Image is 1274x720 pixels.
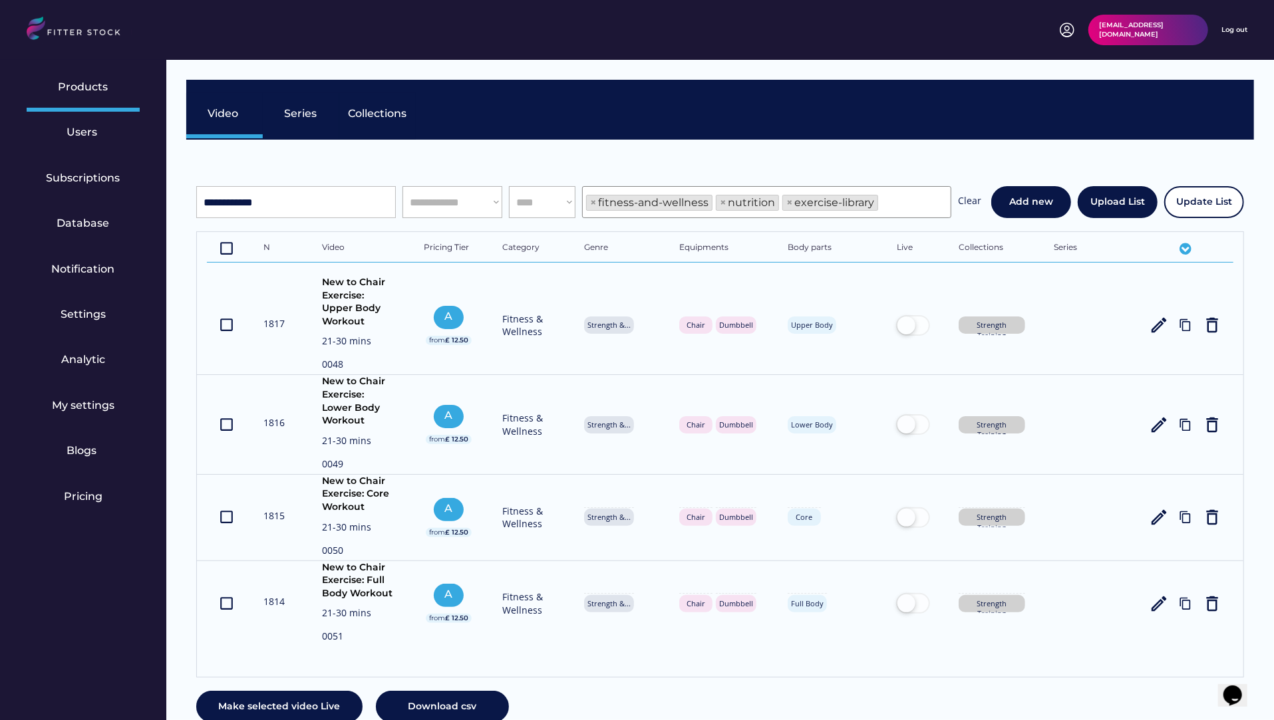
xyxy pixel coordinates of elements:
div: Strength Training [962,420,1022,440]
div: Log out [1221,25,1247,35]
div: Dumbbell [719,320,753,330]
li: exercise-library [782,195,878,211]
div: from [429,336,445,345]
div: Subscriptions [47,171,120,185]
div: Chair [683,598,709,608]
span: × [720,197,726,208]
div: Strength &... [587,420,631,429]
div: Series [1054,242,1120,255]
div: 21-30 mins [322,334,395,351]
button: crop_din [218,239,235,259]
div: from [429,528,445,537]
div: 0050 [322,544,395,560]
div: 0049 [322,457,395,474]
div: Strength Training [962,320,1022,340]
div: from [429,435,445,444]
div: 1816 [263,416,293,429]
iframe: chat widget [1218,667,1261,707]
div: Chair [683,512,709,522]
div: 21-30 mins [322,521,395,537]
span: × [590,197,597,208]
div: Core [791,512,818,522]
li: nutrition [716,195,779,211]
div: Dumbbell [719,598,753,608]
div: Fitness & Wellness [502,505,556,531]
div: Genre [584,242,651,255]
button: edit [1149,507,1169,527]
div: Settings [61,307,106,322]
div: 1817 [263,317,293,330]
img: LOGO.svg [27,17,132,44]
div: A [437,501,460,516]
div: A [437,309,460,324]
div: Database [57,216,110,231]
button: delete_outline [1202,315,1222,335]
div: 21-30 mins [322,434,395,451]
button: Update List [1164,186,1244,218]
div: Strength Training [962,512,1022,533]
button: delete_outline [1202,415,1222,435]
text: crop_din [218,241,235,257]
div: [EMAIL_ADDRESS][DOMAIN_NAME] [1099,21,1197,39]
div: Upper Body [791,320,833,330]
div: Strength &... [587,598,631,608]
div: Full Body [791,598,824,608]
div: My settings [52,398,114,413]
button: crop_din [218,594,235,614]
div: Equipments [680,242,760,255]
div: Products [59,80,108,94]
text: crop_din [218,595,235,612]
div: Collections [959,242,1025,255]
div: from [429,614,445,623]
div: Video [208,106,241,121]
button: crop_din [218,507,235,527]
div: New to Chair Exercise: Lower Body Workout [322,375,395,427]
li: fitness-and-wellness [586,195,713,211]
div: New to Chair Exercise: Upper Body Workout [322,276,395,328]
div: Dumbbell [719,512,753,522]
div: Body parts [788,242,868,255]
div: A [437,587,460,602]
text: crop_din [218,416,235,433]
div: £ 12.50 [445,614,468,623]
div: 1815 [263,509,293,523]
text: crop_din [218,509,235,526]
div: Users [67,125,100,140]
div: Fitness & Wellness [502,412,556,437]
button: edit [1149,415,1169,435]
text: crop_din [218,317,235,334]
div: Pricing Tier [424,242,474,255]
div: £ 12.50 [445,435,468,444]
div: 1814 [263,595,293,608]
div: Strength &... [587,512,631,522]
div: 0048 [322,358,395,374]
img: profile-circle.svg [1059,22,1075,38]
div: Video [322,242,395,255]
div: Strength &... [587,320,631,330]
div: Lower Body [791,420,833,429]
div: N [263,242,293,255]
button: Add new [991,186,1071,218]
div: Collections [349,106,407,121]
div: Series [285,106,318,121]
div: Pricing [64,489,102,504]
div: 0051 [322,630,395,646]
button: delete_outline [1202,594,1222,614]
div: £ 12.50 [445,336,468,345]
div: Notification [52,262,115,277]
div: Dumbbell [719,420,753,429]
button: edit [1149,594,1169,614]
div: New to Chair Exercise: Core Workout [322,475,395,514]
div: Chair [683,420,709,429]
span: × [786,197,793,208]
div: Analytic [61,352,105,367]
div: £ 12.50 [445,528,468,537]
button: crop_din [218,415,235,435]
div: Chair [683,320,709,330]
button: edit [1149,315,1169,335]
